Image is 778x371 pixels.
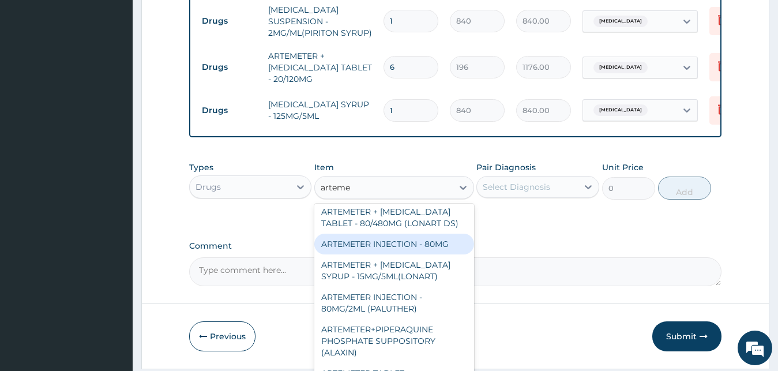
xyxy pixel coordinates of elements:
div: ARTEMETER + [MEDICAL_DATA] SYRUP - 15MG/5ML(LONART) [314,254,474,287]
label: Item [314,162,334,173]
label: Pair Diagnosis [476,162,536,173]
div: Minimize live chat window [189,6,217,33]
button: Add [658,177,711,200]
label: Unit Price [602,162,644,173]
textarea: Type your message and hit 'Enter' [6,248,220,288]
span: [MEDICAL_DATA] [593,104,648,116]
td: ARTEMETER + [MEDICAL_DATA] TABLET - 20/120MG [262,44,378,91]
td: Drugs [196,100,262,121]
div: ARTEMETER+PIPERAQUINE PHOSPHATE SUPPOSITORY (ALAXIN) [314,319,474,363]
td: [MEDICAL_DATA] SYRUP - 125MG/5ML [262,93,378,128]
td: Drugs [196,10,262,32]
span: [MEDICAL_DATA] [593,16,648,27]
img: d_794563401_company_1708531726252_794563401 [21,58,47,87]
label: Comment [189,241,722,251]
div: Chat with us now [60,65,194,80]
span: We're online! [67,112,159,228]
label: Types [189,163,213,173]
div: ARTEMETER INJECTION - 80MG/2ML (PALUTHER) [314,287,474,319]
button: Previous [189,321,255,351]
div: ARTEMETER INJECTION - 80MG [314,234,474,254]
div: Select Diagnosis [483,181,550,193]
button: Submit [652,321,721,351]
td: Drugs [196,57,262,78]
div: Drugs [196,181,221,193]
span: [MEDICAL_DATA] [593,62,648,73]
div: ARTEMETER + [MEDICAL_DATA] TABLET - 80/480MG (LONART DS) [314,201,474,234]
